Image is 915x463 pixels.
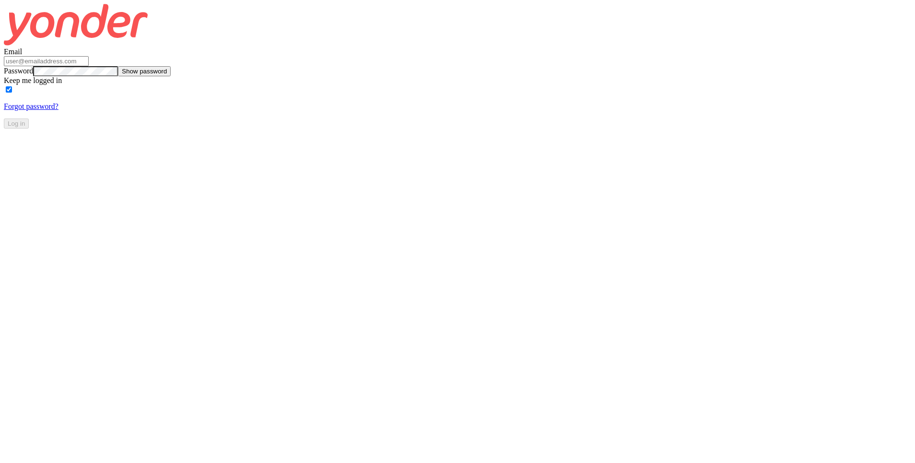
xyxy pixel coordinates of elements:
[4,102,58,110] a: Forgot password?
[4,67,33,75] label: Password
[118,66,171,76] button: Show password
[4,119,29,129] button: Log in
[4,47,22,56] label: Email
[4,56,89,66] input: user@emailaddress.com
[4,76,62,84] label: Keep me logged in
